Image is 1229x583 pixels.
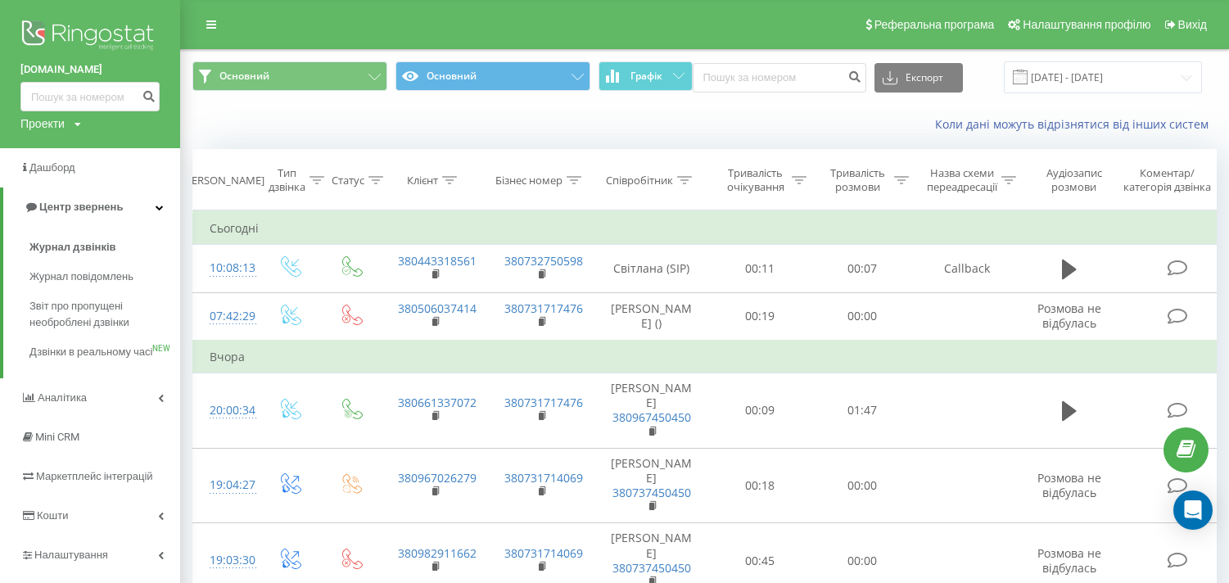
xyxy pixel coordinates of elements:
a: 380661337072 [398,395,477,410]
span: Дзвінки в реальному часі [29,344,152,360]
div: 07:42:29 [210,301,242,332]
div: Проекти [20,115,65,132]
span: Основний [219,70,269,83]
a: 380731717476 [504,301,583,316]
span: Кошти [37,509,68,522]
div: Тип дзвінка [269,166,305,194]
td: 01:47 [811,373,914,448]
td: [PERSON_NAME] () [594,292,709,341]
span: Реферальна програма [874,18,995,31]
span: Звіт про пропущені необроблені дзвінки [29,298,172,331]
span: Маркетплейс інтеграцій [36,470,153,482]
td: Callback [914,245,1020,292]
button: Експорт [874,63,963,93]
button: Графік [599,61,693,91]
td: 00:18 [709,448,811,523]
div: 19:04:27 [210,469,242,501]
span: Розмова не відбулась [1037,545,1101,576]
a: 380731717476 [504,395,583,410]
td: [PERSON_NAME] [594,373,709,448]
td: 00:00 [811,448,914,523]
a: Дзвінки в реальному часіNEW [29,337,180,367]
span: Аналiтика [38,391,87,404]
div: Аудіозапис розмови [1034,166,1114,194]
div: Коментар/категорія дзвінка [1120,166,1216,194]
a: [DOMAIN_NAME] [20,61,160,78]
td: 00:19 [709,292,811,341]
a: 380967026279 [398,470,477,486]
a: Звіт про пропущені необроблені дзвінки [29,291,180,337]
td: Світлана (SIP) [594,245,709,292]
span: Налаштування [34,549,108,561]
a: Коли дані можуть відрізнятися вiд інших систем [935,116,1217,132]
div: Клієнт [407,174,438,188]
span: Розмова не відбулась [1037,470,1101,500]
input: Пошук за номером [693,63,866,93]
span: Журнал дзвінків [29,239,116,255]
button: Основний [395,61,590,91]
a: 380731714069 [504,470,583,486]
div: Тривалість очікування [723,166,788,194]
div: Open Intercom Messenger [1173,490,1213,530]
span: Розмова не відбулась [1037,301,1101,331]
span: Дашборд [29,161,75,174]
a: Журнал повідомлень [29,262,180,291]
img: Ringostat logo [20,16,160,57]
a: 380737450450 [612,485,691,500]
span: Графік [630,70,662,82]
div: 19:03:30 [210,545,242,576]
a: 380737450450 [612,560,691,576]
div: Статус [332,174,364,188]
span: Журнал повідомлень [29,269,133,285]
a: Центр звернень [3,188,180,227]
span: Mini CRM [35,431,79,443]
a: 380732750598 [504,253,583,269]
div: 20:00:34 [210,395,242,427]
a: 380731714069 [504,545,583,561]
div: Тривалість розмови [825,166,890,194]
span: Вихід [1178,18,1207,31]
span: Налаштування профілю [1023,18,1150,31]
td: 00:00 [811,292,914,341]
a: Журнал дзвінків [29,233,180,262]
td: [PERSON_NAME] [594,448,709,523]
div: Співробітник [606,174,673,188]
div: 10:08:13 [210,252,242,284]
a: 380982911662 [398,545,477,561]
div: [PERSON_NAME] [183,174,265,188]
td: 00:11 [709,245,811,292]
a: 380967450450 [612,409,691,425]
div: Бізнес номер [495,174,563,188]
a: 380443318561 [398,253,477,269]
input: Пошук за номером [20,82,160,111]
a: 380506037414 [398,301,477,316]
span: Центр звернень [39,201,123,213]
div: Назва схеми переадресації [927,166,997,194]
button: Основний [192,61,387,91]
td: 00:09 [709,373,811,448]
td: 00:07 [811,245,914,292]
